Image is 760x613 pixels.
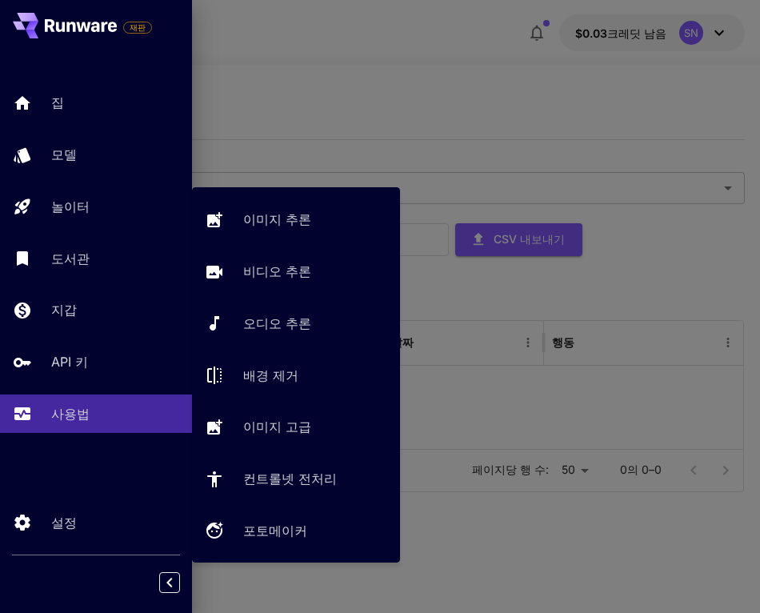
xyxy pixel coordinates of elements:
a: 이미지 고급 [192,407,400,447]
div: 사이드바 축소 [171,568,192,597]
p: 도서관 [51,249,90,268]
a: 포토메이커 [192,511,400,551]
a: 비디오 추론 [192,252,400,291]
button: 사이드바 축소 [159,572,180,593]
p: 놀이터 [51,197,90,216]
a: 이미지 추론 [192,200,400,239]
a: 컨트롤넷 전처리 [192,459,400,499]
a: 오디오 추론 [192,304,400,343]
p: 비디오 추론 [243,262,311,281]
p: API 키 [51,352,88,371]
p: 모델 [51,145,77,164]
a: 배경 제거 [192,355,400,395]
p: 컨트롤넷 전처리 [243,469,337,488]
p: 설정 [51,513,77,532]
p: 오디오 추론 [243,314,311,333]
p: 이미지 고급 [243,417,311,436]
p: 집 [51,93,64,112]
span: 전체 플랫폼 기능을 활성화하려면 결제 카드를 추가하세요. [123,18,152,37]
span: 재판 [124,22,151,34]
p: 포토메이커 [243,521,307,540]
p: 배경 제거 [243,366,298,385]
p: 사용법 [51,404,90,423]
p: 이미지 추론 [243,210,311,229]
p: 지갑 [51,300,77,319]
